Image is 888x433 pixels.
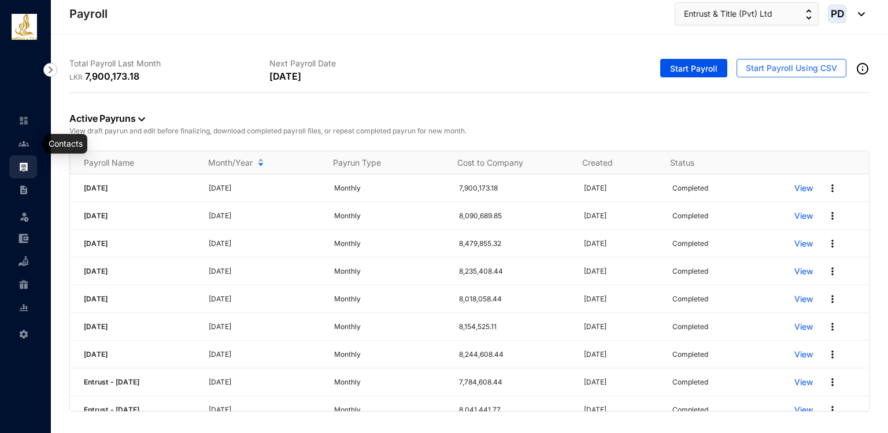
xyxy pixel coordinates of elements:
img: dropdown-black.8e83cc76930a90b1a4fdb6d089b7bf3a.svg [852,12,865,16]
span: [DATE] [84,211,108,220]
a: View [794,293,813,305]
p: [DATE] [584,376,658,388]
th: Status [656,151,778,174]
p: View [794,210,813,222]
p: LKR [69,72,85,83]
p: View [794,182,813,194]
p: 8,090,689.85 [459,210,570,222]
button: Entrust & Title (Pvt) Ltd [675,2,819,25]
img: nav-icon-right.af6afadce00d159da59955279c43614e.svg [43,63,57,77]
img: home-unselected.a29eae3204392db15eaf.svg [18,115,29,126]
li: Payroll [9,155,37,178]
p: Completed [672,293,708,305]
img: people-unselected.118708e94b43a90eceab.svg [18,139,29,149]
p: [DATE] [584,210,658,222]
p: [DATE] [209,293,320,305]
p: Completed [672,404,708,416]
p: Monthly [334,182,445,194]
img: dropdown-black.8e83cc76930a90b1a4fdb6d089b7bf3a.svg [138,117,145,121]
p: [DATE] [584,293,658,305]
li: Home [9,109,37,132]
p: Monthly [334,210,445,222]
p: Monthly [334,349,445,360]
p: View [794,404,813,416]
button: Start Payroll Using CSV [737,59,846,77]
button: Start Payroll [660,59,727,77]
th: Payroll Name [70,151,194,174]
img: more.27664ee4a8faa814348e188645a3c1fc.svg [827,182,838,194]
p: Completed [672,266,708,277]
p: Next Payroll Date [269,58,469,69]
img: expense-unselected.2edcf0507c847f3e9e96.svg [18,233,29,244]
li: Reports [9,296,37,319]
img: more.27664ee4a8faa814348e188645a3c1fc.svg [827,266,838,277]
p: Completed [672,238,708,249]
li: Gratuity [9,273,37,296]
img: gratuity-unselected.a8c340787eea3cf492d7.svg [18,279,29,290]
p: Completed [672,182,708,194]
span: [DATE] [84,322,108,331]
li: Contracts [9,178,37,201]
img: info-outined.c2a0bb1115a2853c7f4cb4062ec879bc.svg [856,62,869,76]
span: Entrust - [DATE] [84,405,139,414]
img: more.27664ee4a8faa814348e188645a3c1fc.svg [827,404,838,416]
span: [DATE] [84,184,108,192]
img: payroll.289672236c54bbec4828.svg [18,162,29,172]
p: Completed [672,210,708,222]
span: [DATE] [84,350,108,359]
span: Start Payroll [670,63,717,74]
img: more.27664ee4a8faa814348e188645a3c1fc.svg [827,321,838,333]
img: more.27664ee4a8faa814348e188645a3c1fc.svg [827,238,838,249]
p: Monthly [334,266,445,277]
p: Monthly [334,376,445,388]
p: 8,235,408.44 [459,266,570,277]
p: Completed [672,349,708,360]
img: contract-unselected.99e2b2107c0a7dd48938.svg [18,185,29,195]
p: [DATE] [584,321,658,333]
p: Monthly [334,404,445,416]
p: [DATE] [209,238,320,249]
img: more.27664ee4a8faa814348e188645a3c1fc.svg [827,293,838,305]
p: [DATE] [209,404,320,416]
p: 7,784,608.44 [459,376,570,388]
p: Total Payroll Last Month [69,58,269,69]
p: [DATE] [584,349,658,360]
p: [DATE] [584,238,658,249]
img: more.27664ee4a8faa814348e188645a3c1fc.svg [827,376,838,388]
a: View [794,376,813,388]
span: Month/Year [208,157,253,169]
p: 7,900,173.18 [85,69,139,83]
p: 7,900,173.18 [459,182,570,194]
p: Completed [672,321,708,333]
a: View [794,238,813,249]
span: Entrust - [DATE] [84,378,139,386]
li: Contacts [9,132,37,155]
p: Monthly [334,293,445,305]
a: View [794,266,813,277]
p: [DATE] [209,210,320,222]
img: more.27664ee4a8faa814348e188645a3c1fc.svg [827,210,838,222]
p: 8,154,525.11 [459,321,570,333]
p: 8,018,058.44 [459,293,570,305]
a: View [794,321,813,333]
p: View [794,349,813,360]
img: more.27664ee4a8faa814348e188645a3c1fc.svg [827,349,838,360]
p: [DATE] [584,266,658,277]
p: Monthly [334,238,445,249]
a: Active Payruns [69,113,145,124]
p: [DATE] [209,349,320,360]
img: logo [12,14,37,40]
img: leave-unselected.2934df6273408c3f84d9.svg [18,211,30,222]
p: View draft payrun and edit before finalizing, download completed payroll files, or repeat complet... [69,125,869,137]
img: settings-unselected.1febfda315e6e19643a1.svg [18,329,29,339]
p: [DATE] [209,321,320,333]
li: Loan [9,250,37,273]
span: Start Payroll Using CSV [746,62,837,74]
p: [DATE] [209,266,320,277]
span: [DATE] [84,267,108,275]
